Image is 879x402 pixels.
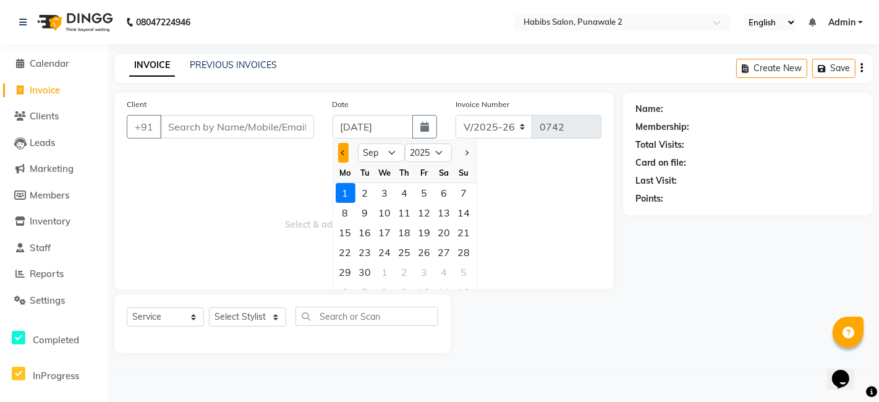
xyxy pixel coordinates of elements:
div: 10 [375,203,395,223]
div: Sunday, October 12, 2025 [454,282,474,302]
div: Sunday, October 5, 2025 [454,262,474,282]
span: Settings [30,294,65,306]
div: Wednesday, September 3, 2025 [375,183,395,203]
div: Monday, September 15, 2025 [336,223,355,242]
div: Saturday, September 13, 2025 [435,203,454,223]
div: Friday, September 26, 2025 [415,242,435,262]
div: 6 [435,183,454,203]
div: 3 [415,262,435,282]
div: Thursday, September 25, 2025 [395,242,415,262]
div: Total Visits: [635,139,684,152]
a: Members [3,189,105,203]
div: 27 [435,242,454,262]
div: We [375,163,395,182]
div: Wednesday, September 24, 2025 [375,242,395,262]
div: 1 [336,183,355,203]
a: Invoice [3,83,105,98]
div: 22 [336,242,355,262]
select: Select month [358,143,405,162]
div: Name: [635,103,663,116]
div: 18 [395,223,415,242]
div: Mo [336,163,355,182]
label: Client [127,99,146,110]
div: Points: [635,192,663,205]
div: Tuesday, September 9, 2025 [355,203,375,223]
a: PREVIOUS INVOICES [190,59,277,71]
div: Monday, September 1, 2025 [336,183,355,203]
div: Th [395,163,415,182]
div: 8 [375,282,395,302]
div: Su [454,163,474,182]
div: 17 [375,223,395,242]
span: Select & add items from the list below [127,153,601,277]
div: Thursday, October 9, 2025 [395,282,415,302]
div: 6 [336,282,355,302]
a: Calendar [3,57,105,71]
div: Sunday, September 7, 2025 [454,183,474,203]
div: 15 [336,223,355,242]
div: 5 [454,262,474,282]
div: Friday, September 19, 2025 [415,223,435,242]
b: 08047224946 [136,5,190,40]
div: Monday, September 22, 2025 [336,242,355,262]
div: Monday, September 8, 2025 [336,203,355,223]
div: 3 [375,183,395,203]
input: Search or Scan [295,307,438,326]
span: Leads [30,137,55,148]
div: Tu [355,163,375,182]
div: Thursday, September 18, 2025 [395,223,415,242]
div: Thursday, September 11, 2025 [395,203,415,223]
div: 30 [355,262,375,282]
div: Saturday, October 11, 2025 [435,282,454,302]
div: 29 [336,262,355,282]
div: Sa [435,163,454,182]
span: Clients [30,110,59,122]
div: 1 [375,262,395,282]
div: 8 [336,203,355,223]
div: Card on file: [635,156,686,169]
iframe: chat widget [827,353,867,390]
div: 2 [395,262,415,282]
span: Inventory [30,215,70,227]
div: Friday, October 3, 2025 [415,262,435,282]
div: 23 [355,242,375,262]
div: 4 [395,183,415,203]
a: Clients [3,109,105,124]
div: 28 [454,242,474,262]
a: Marketing [3,162,105,176]
span: Invoice [30,84,60,96]
div: 11 [435,282,454,302]
div: 24 [375,242,395,262]
div: Wednesday, October 1, 2025 [375,262,395,282]
div: Friday, October 10, 2025 [415,282,435,302]
span: Reports [30,268,64,280]
div: Monday, September 29, 2025 [336,262,355,282]
div: 20 [435,223,454,242]
div: Saturday, October 4, 2025 [435,262,454,282]
img: logo [32,5,116,40]
div: 9 [355,203,375,223]
div: Friday, September 5, 2025 [415,183,435,203]
div: Thursday, October 2, 2025 [395,262,415,282]
div: Last Visit: [635,174,677,187]
div: 11 [395,203,415,223]
span: Members [30,189,69,201]
span: InProgress [33,370,79,382]
div: Tuesday, September 16, 2025 [355,223,375,242]
a: Staff [3,241,105,255]
label: Invoice Number [456,99,509,110]
a: Leads [3,136,105,150]
div: 7 [355,282,375,302]
span: Admin [828,16,856,29]
div: Tuesday, September 23, 2025 [355,242,375,262]
div: Wednesday, October 8, 2025 [375,282,395,302]
div: Sunday, September 28, 2025 [454,242,474,262]
div: Sunday, September 14, 2025 [454,203,474,223]
div: 16 [355,223,375,242]
div: Tuesday, September 2, 2025 [355,183,375,203]
div: Sunday, September 21, 2025 [454,223,474,242]
div: Thursday, September 4, 2025 [395,183,415,203]
div: Saturday, September 20, 2025 [435,223,454,242]
input: Search by Name/Mobile/Email/Code [160,115,314,139]
button: Create New [736,59,807,78]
